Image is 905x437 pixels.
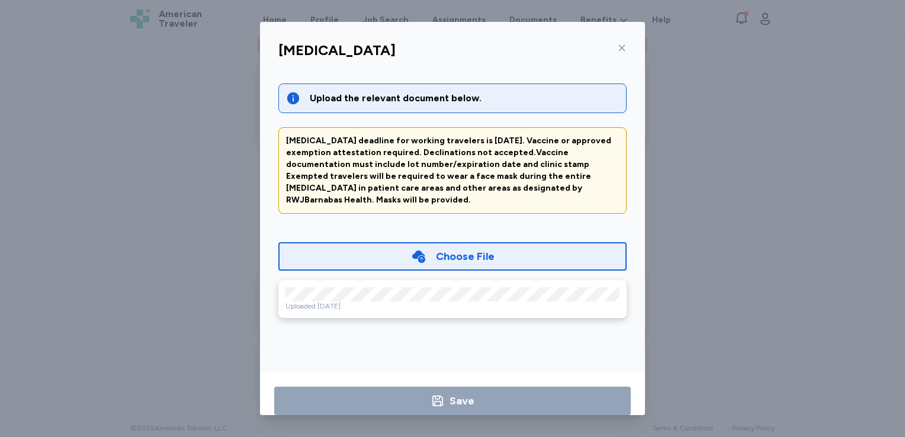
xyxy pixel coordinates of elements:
[286,135,619,206] div: [MEDICAL_DATA] deadline for working travelers is [DATE]. Vaccine or approved exemption attestatio...
[285,301,620,311] div: Uploaded [DATE]
[436,248,495,265] div: Choose File
[450,393,474,409] div: Save
[274,387,631,415] button: Save
[310,91,619,105] div: Upload the relevant document below.
[278,41,396,60] div: [MEDICAL_DATA]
